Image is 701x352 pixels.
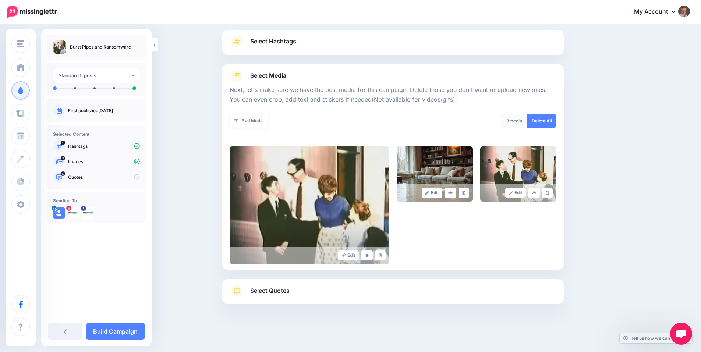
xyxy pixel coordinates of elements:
[53,198,140,203] h4: Sending To
[68,143,140,150] p: Hashtags
[61,141,65,145] span: 4
[670,323,692,345] a: Open chat
[68,207,79,219] img: 327928650_673138581274106_3875633941848458916_n-bsa154355.jpg
[68,174,140,181] p: Quotes
[230,146,389,264] img: 17a0401984a13588dd885acc12de3fec_large.jpg
[61,156,65,160] span: 3
[17,40,24,47] img: menu.png
[230,70,556,82] a: Select Media
[620,333,692,343] a: Tell us how we can improve
[230,85,556,104] p: Next, let's make sure we have the best media for this campaign. Delete those you don't want or up...
[250,71,286,81] span: Select Media
[480,146,556,202] img: 5fbe2a21a3338af366d598c116a23236_large.jpg
[68,159,140,165] p: Images
[59,71,131,80] div: Standard 5 posts
[53,68,140,83] button: Standard 5 posts
[61,171,65,176] span: 10
[250,286,290,296] span: Select Quotes
[98,108,113,113] a: [DATE]
[230,285,556,304] a: Select Quotes
[53,40,66,54] img: 17a0401984a13588dd885acc12de3fec_thumb.jpg
[230,82,556,264] div: Select Media
[501,114,528,128] div: media
[627,3,690,21] a: My Account
[53,207,65,219] img: user_default_image.png
[250,36,296,46] span: Select Hashtags
[53,131,140,137] h4: Selected Content
[68,107,140,114] p: First published
[527,114,556,128] a: Delete All
[70,43,131,51] p: Burst Pipes and Ransomware
[230,114,268,128] a: Add Media
[7,6,57,18] img: Missinglettr
[230,36,556,55] a: Select Hashtags
[506,118,509,124] span: 3
[505,188,526,198] a: Edit
[422,188,443,198] a: Edit
[82,207,94,219] img: 298904122_491295303008062_5151176161762072367_n-bsa154353.jpg
[397,146,473,202] img: H3MKB5H8PVKP8BZLEA3LZWLHYKIYSRW8_large.jpg
[338,250,359,260] a: Edit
